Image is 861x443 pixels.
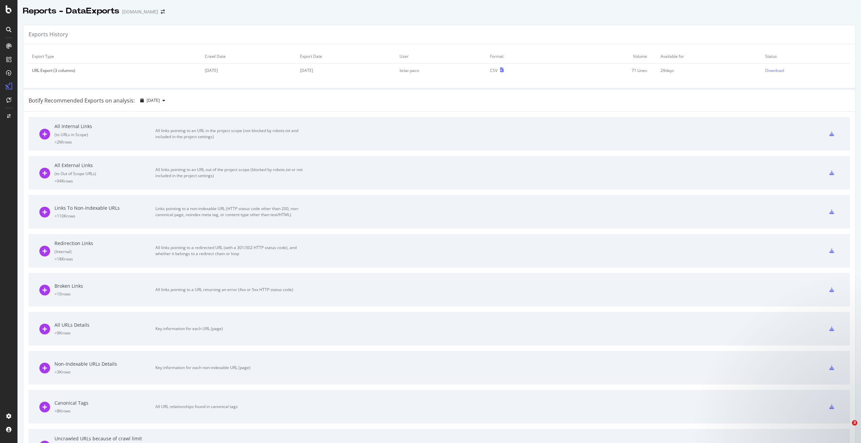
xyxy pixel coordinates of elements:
td: [DATE] [201,64,297,78]
div: csv-export [829,365,834,370]
a: Download [765,68,847,73]
div: = 110K rows [54,213,155,219]
td: Format [487,49,557,64]
div: Download [765,68,784,73]
div: CSV [490,68,497,73]
td: Export Type [29,49,201,64]
div: All URLs Details [54,322,155,328]
div: All links pointing to a URL returning an error (4xx or 5xx HTTP status code) [155,287,307,293]
td: itziar.paco [396,64,487,78]
div: csv-export [829,287,834,292]
td: Available for [657,49,761,64]
div: csv-export [829,131,834,136]
div: All Internal Links [54,123,155,130]
td: Export Date [297,49,397,64]
div: ( Internal ) [54,249,155,254]
div: Exports History [29,31,68,38]
div: All URL relationships found in canonical tags [155,404,307,410]
span: 3 [852,420,857,426]
td: Crawl Date [201,49,297,64]
div: = 10 rows [54,291,155,297]
td: User [396,49,487,64]
div: Canonical Tags [54,400,155,406]
div: = 2M rows [54,139,155,145]
div: All External Links [54,162,155,169]
div: csv-export [829,248,834,253]
div: = 18K rows [54,256,155,262]
div: = 9K rows [54,330,155,336]
td: [DATE] [297,64,397,78]
div: All links pointing to a redirected URL (with a 301/302 HTTP status code), and whether it belongs ... [155,245,307,257]
div: Redirection Links [54,240,155,247]
td: Status [762,49,850,64]
div: Botify Recommended Exports on analysis: [29,97,135,105]
div: csv-export [829,209,834,214]
div: Links To Non-Indexable URLs [54,205,155,211]
span: 2025 Aug. 9th [147,97,160,103]
div: [DOMAIN_NAME] [122,8,158,15]
td: 71 Lines [558,64,658,78]
div: Links pointing to a non-indexable URL (HTTP status code other than 200, non-canonical page, noind... [155,206,307,218]
iframe: To enrich screen reader interactions, please activate Accessibility in Grammarly extension settings [838,420,854,436]
div: Non-Indexable URLs Details [54,361,155,367]
div: csv-export [829,170,834,175]
div: ( to Out of Scope URLs ) [54,171,155,176]
div: Key information for each URL (page) [155,326,307,332]
div: = 3K rows [54,369,155,375]
button: [DATE] [138,95,168,106]
div: Key information for each non-indexable URL (page) [155,365,307,371]
div: ( to URLs in Scope ) [54,132,155,137]
div: Reports - DataExports [23,5,119,17]
div: = 8K rows [54,408,155,414]
td: 29 days [657,64,761,78]
div: Broken Links [54,283,155,289]
div: All links pointing to an URL in the project scope (not blocked by robots.txt and included in the ... [155,128,307,140]
div: URL Export (3 columns) [32,68,198,73]
div: = 94K rows [54,178,155,184]
td: Volume [558,49,658,64]
div: All links pointing to an URL out of the project scope (blocked by robots.txt or not included in t... [155,167,307,179]
div: arrow-right-arrow-left [161,9,165,14]
div: csv-export [829,326,834,331]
